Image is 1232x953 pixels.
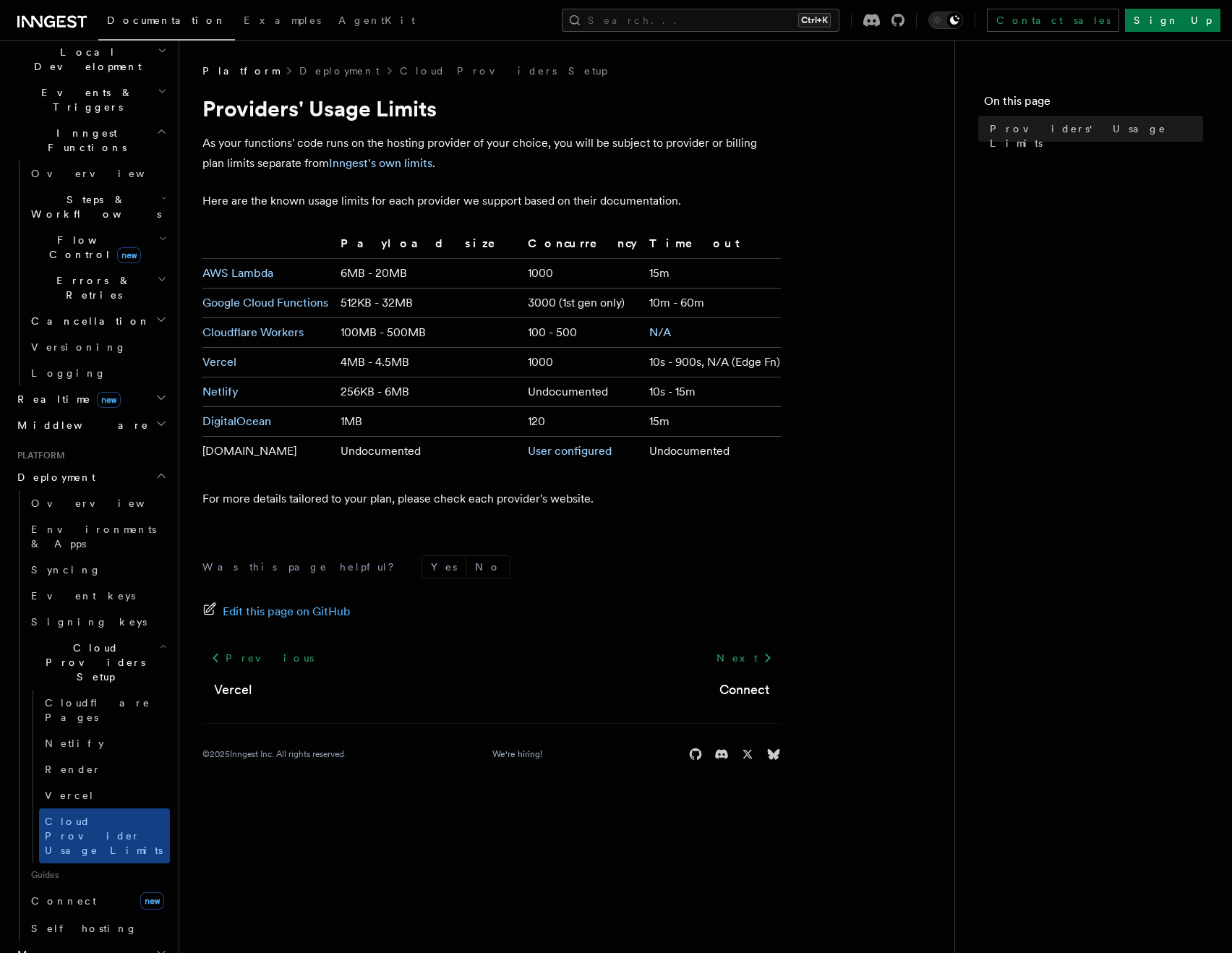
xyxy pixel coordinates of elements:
[649,325,671,339] a: N/A
[643,348,781,377] td: 10s - 900s, N/A (Edge Fn)
[12,470,95,484] span: Deployment
[244,14,321,26] span: Examples
[12,120,170,161] button: Inngest Functions
[45,738,104,749] span: Netlify
[25,334,170,360] a: Versioning
[522,348,643,377] td: 1000
[1125,9,1220,32] a: Sign Up
[12,126,156,155] span: Inngest Functions
[12,85,158,114] span: Events & Triggers
[528,444,612,458] a: User configured
[140,892,164,910] span: new
[335,377,522,407] td: 256KB - 6MB
[39,690,170,730] a: Cloudflare Pages
[12,45,158,74] span: Local Development
[202,560,404,574] p: Was this page helpful?
[25,915,170,941] a: Self hosting
[25,268,170,308] button: Errors & Retries
[335,289,522,318] td: 512KB - 32MB
[643,377,781,407] td: 10s - 15m
[798,13,831,27] kbd: Ctrl+K
[202,489,781,509] p: For more details tailored to your plan, please check each provider's website.
[643,234,781,259] th: Timeout
[31,923,137,934] span: Self hosting
[25,161,170,187] a: Overview
[299,64,380,78] a: Deployment
[643,259,781,289] td: 15m
[202,414,271,428] a: DigitalOcean
[31,341,127,353] span: Versioning
[335,318,522,348] td: 100MB - 500MB
[202,191,781,211] p: Here are the known usage limits for each provider we support based on their documentation.
[202,602,351,622] a: Edit this page on GitHub
[25,233,159,262] span: Flow Control
[223,602,351,622] span: Edit this page on GitHub
[39,808,170,863] a: Cloud Provider Usage Limits
[202,266,273,280] a: AWS Lambda
[25,583,170,609] a: Event keys
[12,161,170,386] div: Inngest Functions
[987,9,1119,32] a: Contact sales
[39,782,170,808] a: Vercel
[719,680,769,700] a: Connect
[31,523,156,550] span: Environments & Apps
[12,418,149,432] span: Middleware
[31,168,180,179] span: Overview
[202,385,239,398] a: Netlify
[984,116,1203,156] a: Providers' Usage Limits
[31,367,106,379] span: Logging
[31,497,180,509] span: Overview
[202,64,279,78] span: Platform
[25,187,170,227] button: Steps & Workflows
[202,355,236,369] a: Vercel
[25,635,170,690] button: Cloud Providers Setup
[928,12,963,29] button: Toggle dark mode
[39,730,170,756] a: Netlify
[338,14,415,26] span: AgentKit
[330,4,424,39] a: AgentKit
[31,564,101,576] span: Syncing
[25,863,170,886] span: Guides
[25,360,170,386] a: Logging
[400,64,607,78] a: Cloud Providers Setup
[214,680,252,700] a: Vercel
[117,247,141,263] span: new
[12,490,170,941] div: Deployment
[25,557,170,583] a: Syncing
[643,437,781,466] td: Undocumented
[335,234,522,259] th: Payload size
[107,14,226,26] span: Documentation
[25,308,170,334] button: Cancellation
[466,556,510,578] button: No
[45,790,95,801] span: Vercel
[422,556,466,578] button: Yes
[202,95,781,121] h1: Providers' Usage Limits
[12,39,170,80] button: Local Development
[25,314,150,328] span: Cancellation
[45,816,163,856] span: Cloud Provider Usage Limits
[522,259,643,289] td: 1000
[12,450,65,461] span: Platform
[984,93,1203,116] h4: On this page
[643,407,781,437] td: 15m
[12,392,121,406] span: Realtime
[335,437,522,466] td: Undocumented
[335,407,522,437] td: 1MB
[202,133,781,174] p: As your functions' code runs on the hosting provider of your choice, you will be subject to provi...
[492,748,542,760] a: We're hiring!
[45,764,101,775] span: Render
[235,4,330,39] a: Examples
[25,641,160,684] span: Cloud Providers Setup
[25,227,170,268] button: Flow Controlnew
[522,407,643,437] td: 120
[562,9,839,32] button: Search...Ctrl+K
[12,80,170,120] button: Events & Triggers
[522,289,643,318] td: 3000 (1st gen only)
[12,412,170,438] button: Middleware
[202,296,328,309] a: Google Cloud Functions
[643,289,781,318] td: 10m - 60m
[335,259,522,289] td: 6MB - 20MB
[708,645,781,671] a: Next
[25,609,170,635] a: Signing keys
[990,121,1203,150] span: Providers' Usage Limits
